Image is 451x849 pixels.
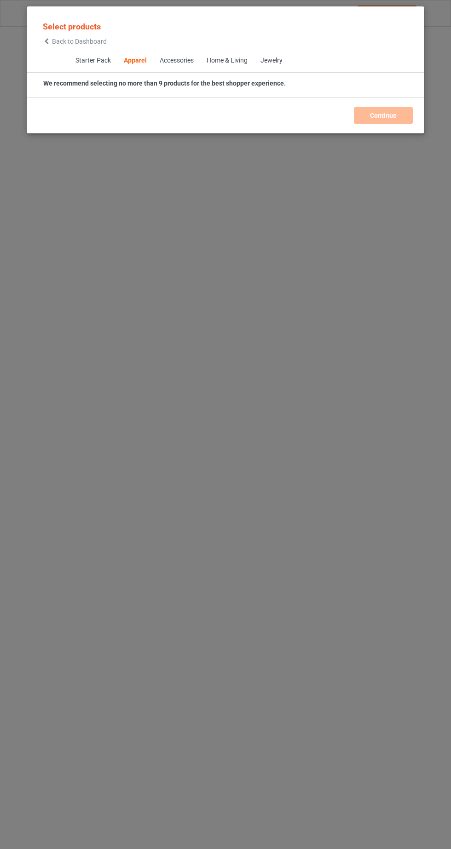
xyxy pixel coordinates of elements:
[52,38,107,45] span: Back to Dashboard
[69,50,117,72] span: Starter Pack
[260,56,282,65] div: Jewelry
[206,56,247,65] div: Home & Living
[159,56,193,65] div: Accessories
[43,22,101,31] span: Select products
[123,56,146,65] div: Apparel
[43,80,286,87] strong: We recommend selecting no more than 9 products for the best shopper experience.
